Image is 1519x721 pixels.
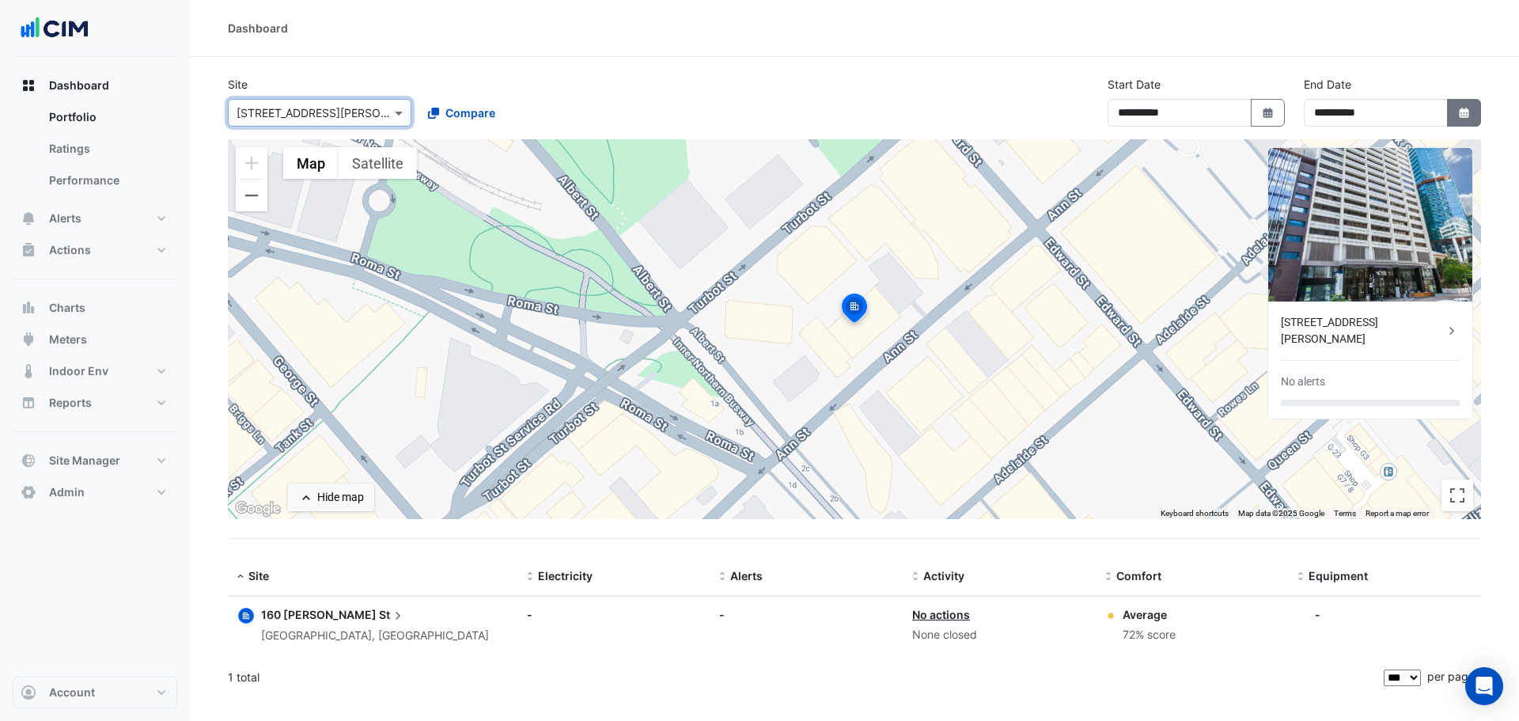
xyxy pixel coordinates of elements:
[236,147,267,179] button: Zoom in
[288,484,374,511] button: Hide map
[1304,76,1351,93] label: End Date
[36,133,177,165] a: Ratings
[49,484,85,500] span: Admin
[1366,509,1429,518] a: Report a map error
[21,300,36,316] app-icon: Charts
[36,101,177,133] a: Portfolio
[1161,508,1229,519] button: Keyboard shortcuts
[1281,374,1325,390] div: No alerts
[21,211,36,226] app-icon: Alerts
[49,685,95,700] span: Account
[13,445,177,476] button: Site Manager
[912,608,970,621] a: No actions
[21,242,36,258] app-icon: Actions
[228,658,1381,697] div: 1 total
[13,476,177,508] button: Admin
[49,211,81,226] span: Alerts
[49,332,87,347] span: Meters
[13,324,177,355] button: Meters
[1123,606,1176,623] div: Average
[1108,76,1161,93] label: Start Date
[261,608,377,621] span: 160 [PERSON_NAME]
[13,387,177,419] button: Reports
[1261,106,1275,120] fa-icon: Select Date
[418,99,506,127] button: Compare
[49,300,85,316] span: Charts
[49,242,91,258] span: Actions
[49,453,120,469] span: Site Manager
[719,606,893,623] div: -
[13,292,177,324] button: Charts
[730,569,763,582] span: Alerts
[19,13,90,44] img: Company Logo
[248,569,269,582] span: Site
[21,453,36,469] app-icon: Site Manager
[13,70,177,101] button: Dashboard
[261,627,489,645] div: [GEOGRAPHIC_DATA], [GEOGRAPHIC_DATA]
[13,203,177,234] button: Alerts
[13,355,177,387] button: Indoor Env
[1334,509,1356,518] a: Terms (opens in new tab)
[232,499,284,519] img: Google
[1309,569,1368,582] span: Equipment
[236,180,267,211] button: Zoom out
[21,363,36,379] app-icon: Indoor Env
[283,147,339,179] button: Show street map
[379,606,406,624] span: St
[339,147,417,179] button: Show satellite imagery
[232,499,284,519] a: Open this area in Google Maps (opens a new window)
[1427,670,1475,683] span: per page
[1123,626,1176,644] div: 72% score
[923,569,964,582] span: Activity
[912,626,1086,644] div: None closed
[1116,569,1161,582] span: Comfort
[1441,480,1473,511] button: Toggle fullscreen view
[538,569,593,582] span: Electricity
[21,395,36,411] app-icon: Reports
[13,677,177,708] button: Account
[49,395,92,411] span: Reports
[13,101,177,203] div: Dashboard
[21,332,36,347] app-icon: Meters
[49,363,108,379] span: Indoor Env
[21,484,36,500] app-icon: Admin
[1465,667,1503,705] div: Open Intercom Messenger
[837,291,872,329] img: site-pin-selected.svg
[1315,606,1320,623] div: -
[445,104,495,121] span: Compare
[13,234,177,266] button: Actions
[21,78,36,93] app-icon: Dashboard
[1281,314,1444,347] div: [STREET_ADDRESS][PERSON_NAME]
[1238,509,1324,518] span: Map data ©2025 Google
[1457,106,1472,120] fa-icon: Select Date
[49,78,109,93] span: Dashboard
[317,489,364,506] div: Hide map
[1268,148,1472,302] img: 160 Ann St
[36,165,177,196] a: Performance
[228,20,288,36] div: Dashboard
[228,76,248,93] label: Site
[527,606,701,623] div: -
